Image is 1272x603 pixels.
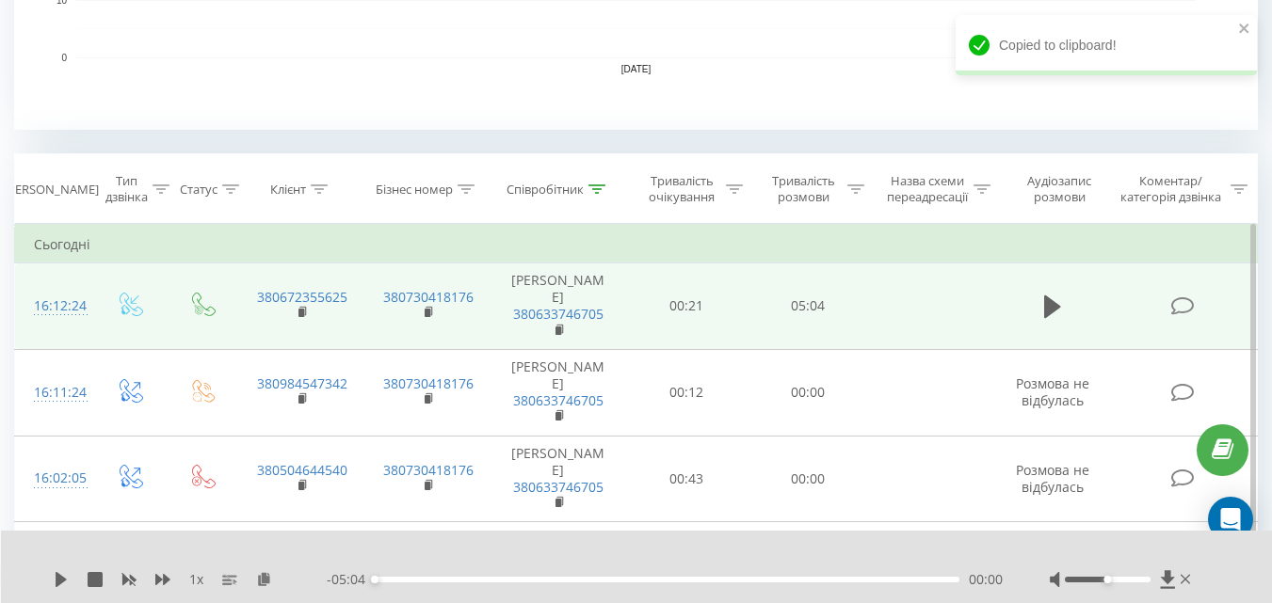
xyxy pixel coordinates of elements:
[513,305,604,323] a: 380633746705
[1103,576,1111,583] div: Accessibility label
[507,182,584,198] div: Співробітник
[61,53,67,63] text: 0
[1208,497,1253,542] div: Open Intercom Messenger
[748,349,869,436] td: 00:00
[383,461,474,479] a: 380730418176
[1016,374,1089,409] span: Розмова не відбулась
[513,478,604,496] a: 380633746705
[643,173,721,205] div: Тривалість очікування
[626,263,748,350] td: 00:21
[34,374,73,411] div: 16:11:24
[1116,173,1226,205] div: Коментар/категорія дзвінка
[257,461,347,479] a: 380504644540
[105,173,148,205] div: Тип дзвінка
[886,173,969,205] div: Назва схеми переадресації
[491,349,626,436] td: [PERSON_NAME]
[626,349,748,436] td: 00:12
[180,182,217,198] div: Статус
[270,182,306,198] div: Клієнт
[34,288,73,325] div: 16:12:24
[621,64,652,74] text: [DATE]
[1238,21,1251,39] button: close
[383,374,474,392] a: 380730418176
[1016,461,1089,496] span: Розмова не відбулась
[257,288,347,306] a: 380672355625
[748,263,869,350] td: 05:04
[1012,173,1107,205] div: Аудіозапис розмови
[491,436,626,522] td: [PERSON_NAME]
[376,182,453,198] div: Бізнес номер
[513,391,604,409] a: 380633746705
[956,15,1257,75] div: Copied to clipboard!
[969,570,1003,589] span: 00:00
[748,436,869,522] td: 00:00
[189,570,203,589] span: 1 x
[383,288,474,306] a: 380730418176
[626,436,748,522] td: 00:43
[257,374,347,392] a: 380984547342
[491,263,626,350] td: [PERSON_NAME]
[4,182,99,198] div: [PERSON_NAME]
[327,570,375,589] span: - 05:04
[765,173,843,205] div: Тривалість розмови
[15,226,1258,263] td: Сьогодні
[34,460,73,497] div: 16:02:05
[371,576,378,583] div: Accessibility label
